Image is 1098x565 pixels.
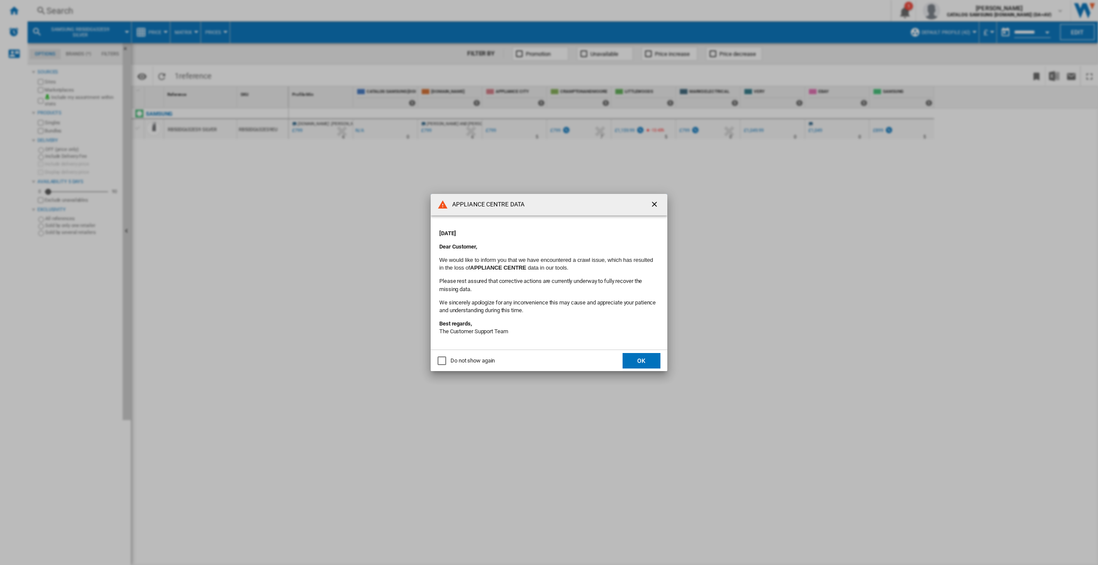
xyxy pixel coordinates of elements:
button: getI18NText('BUTTONS.CLOSE_DIALOG') [647,196,664,213]
strong: [DATE] [439,230,456,236]
button: OK [623,353,660,368]
p: Please rest assured that corrective actions are currently underway to fully recover the missing d... [439,277,659,293]
font: data in our tools. [528,264,568,271]
h4: APPLIANCE CENTRE DATA [448,200,524,209]
div: Do not show again [450,357,495,365]
strong: Dear Customer, [439,243,477,250]
span: We would like to inform you that we have encountered a crawl issue, which has resulted in the los... [439,257,653,271]
ng-md-icon: getI18NText('BUTTONS.CLOSE_DIALOG') [650,200,660,210]
p: The Customer Support Team [439,320,659,335]
md-checkbox: Do not show again [438,357,495,365]
md-dialog: APPLIANCE CENTRE ... [431,194,667,372]
b: APPLIANCE CENTRE [470,264,527,271]
strong: Best regards, [439,320,472,327]
p: We sincerely apologize for any inconvenience this may cause and appreciate your patience and unde... [439,299,659,314]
